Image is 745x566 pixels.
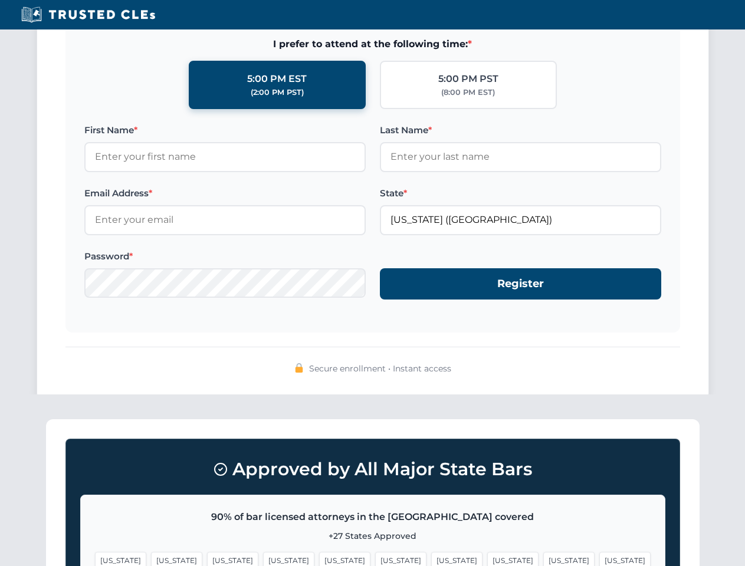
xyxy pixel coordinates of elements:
[84,205,366,235] input: Enter your email
[95,529,651,542] p: +27 States Approved
[80,453,665,485] h3: Approved by All Major State Bars
[380,123,661,137] label: Last Name
[247,71,307,87] div: 5:00 PM EST
[380,186,661,200] label: State
[95,509,651,525] p: 90% of bar licensed attorneys in the [GEOGRAPHIC_DATA] covered
[84,142,366,172] input: Enter your first name
[18,6,159,24] img: Trusted CLEs
[84,123,366,137] label: First Name
[84,37,661,52] span: I prefer to attend at the following time:
[84,249,366,264] label: Password
[380,142,661,172] input: Enter your last name
[309,362,451,375] span: Secure enrollment • Instant access
[380,268,661,300] button: Register
[294,363,304,373] img: 🔒
[438,71,498,87] div: 5:00 PM PST
[251,87,304,98] div: (2:00 PM PST)
[84,186,366,200] label: Email Address
[441,87,495,98] div: (8:00 PM EST)
[380,205,661,235] input: Florida (FL)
